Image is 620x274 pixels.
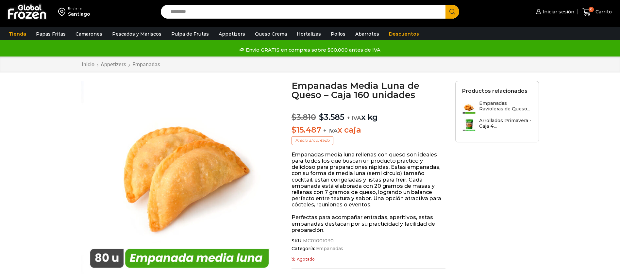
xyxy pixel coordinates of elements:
a: Appetizers [100,61,126,68]
span: $ [319,112,324,122]
a: Appetizers [215,28,248,40]
h2: Productos relacionados [462,88,528,94]
span: Iniciar sesión [541,8,574,15]
span: + IVA [323,127,338,134]
a: Papas Fritas [33,28,69,40]
span: Categoría: [292,246,445,251]
a: Tienda [6,28,29,40]
a: Camarones [72,28,106,40]
img: address-field-icon.svg [58,6,68,17]
p: Empanadas media luna rellenas con queso son ideales para todos los que buscan un producto práctic... [292,152,445,208]
p: x caja [292,125,445,135]
a: 0 Carrito [581,4,613,20]
a: Pescados y Mariscos [109,28,165,40]
a: Empanadas [315,246,344,251]
a: Iniciar sesión [534,5,574,18]
span: MC01001030 [302,238,334,244]
p: Perfectas para acompañar entradas, aperitivos, estas empanadas destacan por su practicidad y faci... [292,214,445,233]
nav: Breadcrumb [81,61,160,68]
h3: Arrollados Primavera - Caja 4... [479,118,532,129]
p: x kg [292,106,445,122]
h3: Empanadas Ravioleras de Queso... [479,101,532,112]
a: Pollos [327,28,349,40]
p: Agotado [292,257,445,262]
a: Pulpa de Frutas [168,28,212,40]
bdi: 3.585 [319,112,344,122]
div: Santiago [68,11,90,17]
a: Empanadas [132,61,160,68]
a: Queso Crema [252,28,290,40]
h1: Empanadas Media Luna de Queso – Caja 160 unidades [292,81,445,99]
a: Descuentos [386,28,422,40]
a: Empanadas Ravioleras de Queso... [462,101,532,115]
span: Carrito [594,8,612,15]
bdi: 15.487 [292,125,321,135]
span: 0 [589,7,594,12]
span: SKU: [292,238,445,244]
a: Inicio [81,61,95,68]
bdi: 3.810 [292,112,316,122]
a: Abarrotes [352,28,382,40]
span: $ [292,125,296,135]
p: Precio al contado [292,136,333,145]
a: Arrollados Primavera - Caja 4... [462,118,532,132]
span: + IVA [347,115,361,121]
span: $ [292,112,296,122]
a: Hortalizas [293,28,324,40]
div: Enviar a [68,6,90,11]
button: Search button [445,5,459,19]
